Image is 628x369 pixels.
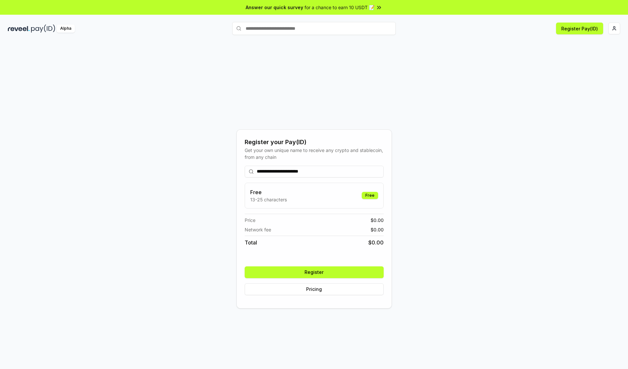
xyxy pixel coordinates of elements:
[57,25,75,33] div: Alpha
[246,4,303,11] span: Answer our quick survey
[250,196,287,203] p: 13-25 characters
[362,192,378,199] div: Free
[371,217,384,224] span: $ 0.00
[250,188,287,196] h3: Free
[245,226,271,233] span: Network fee
[245,217,255,224] span: Price
[245,138,384,147] div: Register your Pay(ID)
[556,23,603,34] button: Register Pay(ID)
[371,226,384,233] span: $ 0.00
[245,283,384,295] button: Pricing
[31,25,55,33] img: pay_id
[245,239,257,246] span: Total
[368,239,384,246] span: $ 0.00
[305,4,375,11] span: for a chance to earn 10 USDT 📝
[8,25,30,33] img: reveel_dark
[245,266,384,278] button: Register
[245,147,384,160] div: Get your own unique name to receive any crypto and stablecoin, from any chain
